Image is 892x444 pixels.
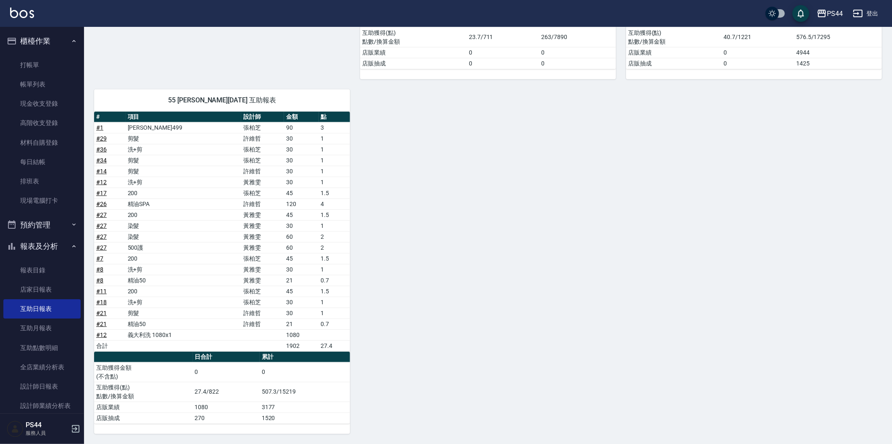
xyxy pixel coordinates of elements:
td: 270 [193,413,260,423]
td: 精油50 [126,319,242,329]
td: 義大利洗 1080x1 [126,329,242,340]
td: 30 [284,297,318,308]
td: 40.7/1221 [722,27,795,47]
a: 帳單列表 [3,75,81,94]
th: 設計師 [241,112,284,123]
a: 互助月報表 [3,319,81,338]
td: 45 [284,286,318,297]
td: 洗+剪 [126,177,242,188]
td: 1 [319,264,350,275]
td: 1080 [284,329,318,340]
td: 30 [284,308,318,319]
a: 設計師日報表 [3,377,81,396]
a: #29 [96,135,107,142]
p: 服務人員 [26,429,68,437]
td: 張柏芝 [241,144,284,155]
td: 張柏芝 [241,286,284,297]
a: 互助日報表 [3,299,81,319]
td: 30 [284,144,318,155]
a: #14 [96,168,107,175]
td: 1.5 [319,188,350,198]
a: #21 [96,310,107,316]
td: 剪髮 [126,166,242,177]
td: 黃雅雯 [241,264,284,275]
td: 1 [319,133,350,144]
td: 0.7 [319,275,350,286]
th: # [94,112,126,123]
a: #27 [96,212,107,218]
td: 剪髮 [126,133,242,144]
td: 0 [539,47,616,58]
h5: PS44 [26,421,68,429]
a: #27 [96,233,107,240]
td: 0 [260,362,350,382]
td: 1520 [260,413,350,423]
img: Logo [10,8,34,18]
td: 1 [319,177,350,188]
td: 0 [193,362,260,382]
td: 30 [284,264,318,275]
a: #12 [96,179,107,185]
td: 張柏芝 [241,122,284,133]
td: 45 [284,209,318,220]
td: 1902 [284,340,318,351]
td: 許維哲 [241,133,284,144]
td: 60 [284,242,318,253]
td: 互助獲得(點) 點數/換算金額 [94,382,193,402]
a: 現金收支登錄 [3,94,81,113]
a: #27 [96,222,107,229]
a: #21 [96,321,107,327]
td: 21 [284,319,318,329]
a: 打帳單 [3,55,81,75]
td: 剪髮 [126,155,242,166]
a: #1 [96,124,103,131]
td: 263/7890 [539,27,616,47]
a: #8 [96,277,103,284]
a: #11 [96,288,107,295]
td: 90 [284,122,318,133]
td: 染髮 [126,220,242,231]
td: 3177 [260,402,350,413]
th: 項目 [126,112,242,123]
td: 互助獲得金額 (不含點) [94,362,193,382]
a: 全店業績分析表 [3,358,81,377]
td: 1 [319,297,350,308]
td: 4944 [794,47,882,58]
td: 200 [126,286,242,297]
td: 精油50 [126,275,242,286]
button: save [792,5,809,22]
td: 洗+剪 [126,264,242,275]
td: 黃雅雯 [241,231,284,242]
a: 設計師業績分析表 [3,396,81,415]
td: 黃雅雯 [241,275,284,286]
td: 剪髮 [126,308,242,319]
td: 27.4/822 [193,382,260,402]
td: 店販業績 [94,402,193,413]
a: 每日結帳 [3,152,81,172]
td: 黃雅雯 [241,177,284,188]
button: 報表及分析 [3,235,81,257]
a: 排班表 [3,172,81,191]
td: 許維哲 [241,319,284,329]
td: 許維哲 [241,198,284,209]
button: 登出 [850,6,882,21]
td: 張柏芝 [241,155,284,166]
a: #36 [96,146,107,153]
a: #17 [96,190,107,196]
a: 現場電腦打卡 [3,191,81,210]
td: 0 [722,58,795,69]
button: PS44 [813,5,846,22]
td: 30 [284,133,318,144]
td: 30 [284,177,318,188]
td: 許維哲 [241,166,284,177]
td: 1.5 [319,253,350,264]
td: 200 [126,188,242,198]
td: 合計 [94,340,126,351]
a: #18 [96,299,107,306]
td: 精油SPA [126,198,242,209]
td: 店販業績 [626,47,722,58]
a: #26 [96,201,107,207]
a: 互助點數明細 [3,338,81,358]
button: 櫃檯作業 [3,30,81,52]
td: 黃雅雯 [241,209,284,220]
